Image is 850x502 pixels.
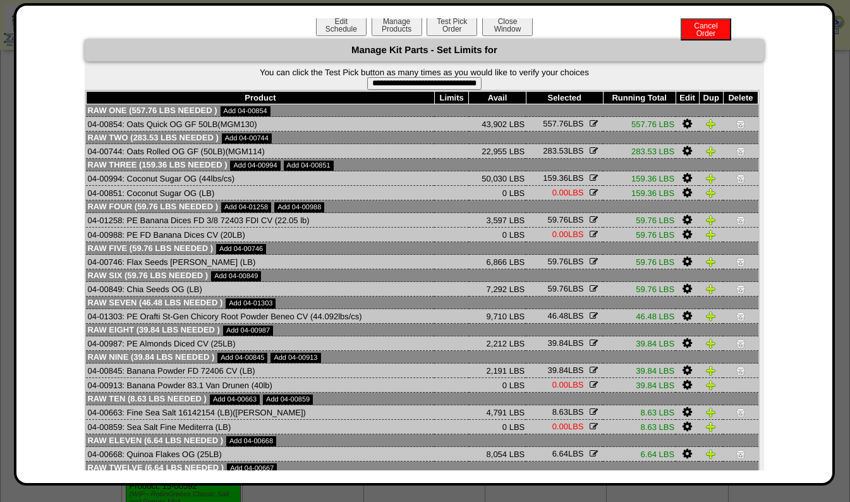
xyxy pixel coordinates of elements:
td: 04-01303: PE Orafti St-Gen Chicory Root Powder Beneo CV (44.092lbs/cs) [86,309,434,324]
th: Avail [469,92,526,104]
th: Product [86,92,434,104]
a: CloseWindow [481,24,534,34]
span: LBS [547,284,583,293]
td: 04-00859: Sea Salt Fine Mediterra (LB) [86,420,434,434]
td: Raw Ten (8.63 LBS needed ) [86,393,758,405]
td: 04-00744: Oats Rolled OG GF (50LB)(MGM114) [86,144,434,159]
span: 59.76 [547,215,568,224]
span: 39.84 [547,365,568,375]
td: 159.36 LBS [603,171,676,186]
img: Delete Item [736,215,746,225]
span: 46.48 [547,311,568,321]
th: Selected [526,92,603,104]
span: LBS [552,230,584,239]
img: Delete Item [736,173,746,183]
span: LBS [552,188,584,197]
td: 04-01258: PE Banana Dices FD 3/8 72403 FDI CV (22.05 lb) [86,213,434,228]
img: Duplicate Item [706,119,716,129]
img: Duplicate Item [706,365,716,376]
th: Limits [434,92,468,104]
td: 8.63 LBS [603,405,676,420]
span: 59.76 [547,257,568,266]
td: 9,710 LBS [469,309,526,324]
img: Duplicate Item [706,449,716,459]
td: 0 LBS [469,228,526,242]
td: 59.76 LBS [603,282,676,297]
span: 159.36 [543,173,568,183]
img: Duplicate Item [706,311,716,321]
td: 43,902 LBS [469,117,526,132]
span: 39.84 [547,338,568,348]
span: 0.00 [552,380,568,389]
td: 22,955 LBS [469,144,526,159]
td: 0 LBS [469,186,526,200]
a: Add 04-00849 [211,271,261,281]
td: 2,212 LBS [469,336,526,351]
td: Raw Four (59.76 LBS needed ) [86,200,758,213]
a: Add 04-00668 [226,436,276,446]
td: 04-00987: PE Almonds Diced CV (25LB) [86,336,434,351]
a: Add 04-00663 [210,395,260,405]
button: EditSchedule [316,14,367,36]
td: 0 LBS [469,420,526,434]
span: 59.76 [547,284,568,293]
td: 159.36 LBS [603,186,676,200]
a: Add 04-00994 [230,161,280,171]
span: LBS [547,338,583,348]
img: Delete Item [736,257,746,267]
img: Duplicate Item [706,188,716,198]
img: Duplicate Item [706,422,716,432]
a: Add 04-00746 [216,244,266,254]
td: 04-00988: PE FD Banana Dices CV (20LB) [86,228,434,242]
a: Add 04-01303 [226,298,276,309]
td: Raw Two (283.53 LBS needed ) [86,132,758,144]
img: Duplicate Item [706,230,716,240]
td: Raw Three (159.36 LBS needed ) [86,159,758,171]
img: Duplicate Item [706,407,716,417]
img: Delete Item [736,119,746,129]
th: Dup [699,92,723,104]
td: Raw Seven (46.48 LBS needed ) [86,297,758,309]
button: CloseWindow [482,14,533,36]
span: 0.00 [552,422,568,431]
a: Add 04-00667 [227,463,277,474]
img: Delete Item [736,449,746,459]
img: Delete Item [736,146,746,156]
th: Delete [723,92,758,104]
td: 04-00849: Chia Seeds OG (LB) [86,282,434,297]
td: 4,791 LBS [469,405,526,420]
img: Duplicate Item [706,173,716,183]
button: CancelOrder [681,18,731,40]
img: Delete Item [736,365,746,376]
td: 04-00994: Coconut Sugar OG (44lbs/cs) [86,171,434,186]
span: 0.00 [552,230,568,239]
td: 04-00746: Flax Seeds [PERSON_NAME] (LB) [86,255,434,269]
span: LBS [552,422,584,431]
a: Add 04-00851 [284,161,334,171]
img: Duplicate Item [706,146,716,156]
td: 7,292 LBS [469,282,526,297]
a: Add 04-00859 [263,395,313,405]
a: Add 04-00845 [217,353,267,363]
span: LBS [547,365,583,375]
span: 6.64 [552,449,568,458]
img: Duplicate Item [706,284,716,294]
td: 46.48 LBS [603,309,676,324]
td: Raw Nine (39.84 LBS needed ) [86,351,758,364]
a: Add 04-00913 [270,353,320,363]
td: 39.84 LBS [603,378,676,393]
span: LBS [547,257,583,266]
td: 8,054 LBS [469,447,526,462]
td: 3,597 LBS [469,213,526,228]
td: 8.63 LBS [603,420,676,434]
td: 557.76 LBS [603,117,676,132]
span: LBS [543,146,583,156]
td: 04-00845: Banana Powder FD 72406 CV (LB) [86,364,434,378]
th: Running Total [603,92,676,104]
td: 04-00913: Banana Powder 83.1 Van Drunen (40lb) [86,378,434,393]
td: 283.53 LBS [603,144,676,159]
th: Edit [676,92,699,104]
a: Add 04-00988 [274,202,324,212]
span: 8.63 [552,407,568,417]
td: Raw Twelve (6.64 LBS needed ) [86,462,758,474]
